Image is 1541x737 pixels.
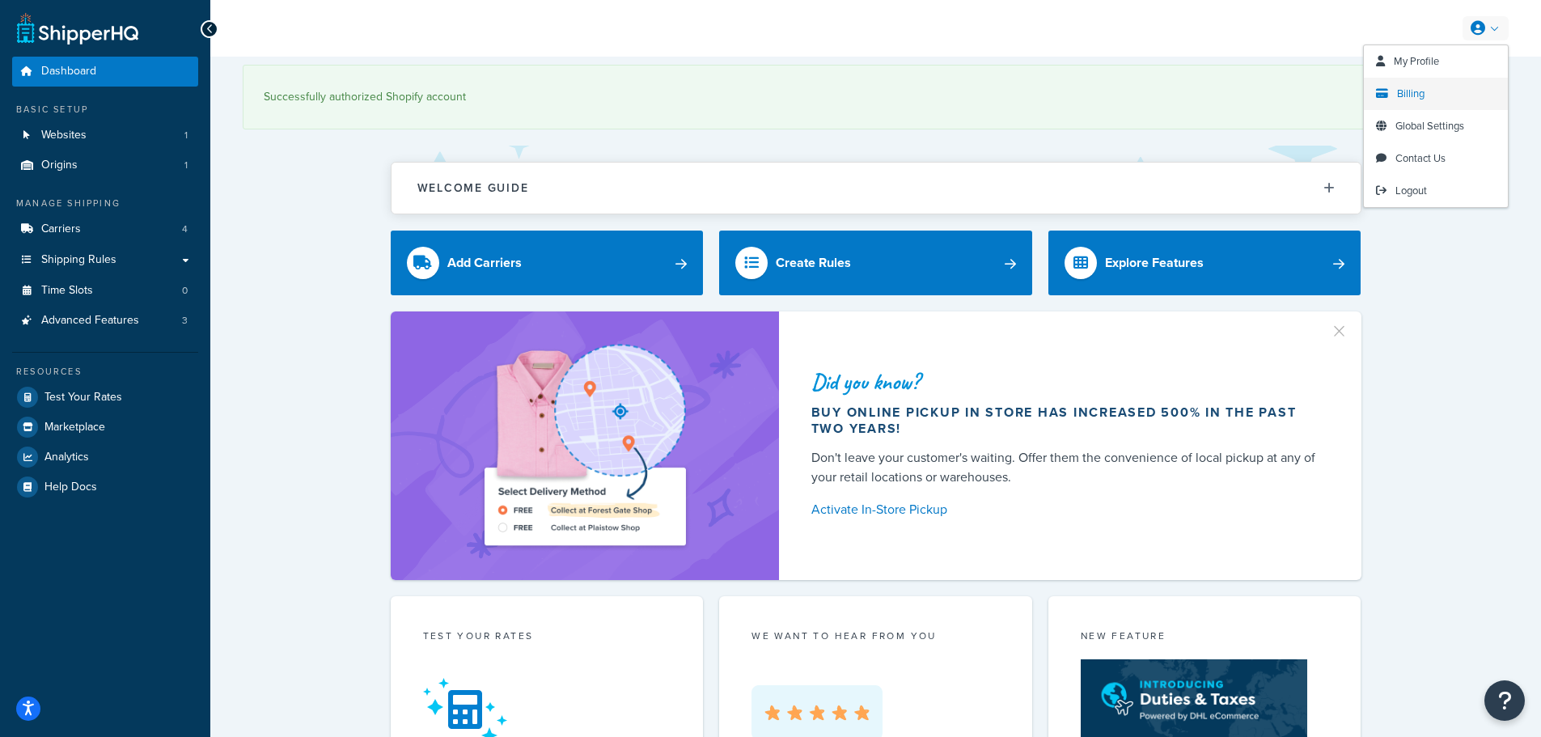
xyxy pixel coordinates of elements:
a: Analytics [12,443,198,472]
button: Welcome Guide [392,163,1361,214]
a: Help Docs [12,472,198,502]
span: Origins [41,159,78,172]
span: Carriers [41,222,81,236]
span: 3 [182,314,188,328]
span: 1 [184,129,188,142]
li: Websites [12,121,198,150]
a: Add Carriers [391,231,704,295]
h2: Welcome Guide [417,182,529,194]
div: Buy online pickup in store has increased 500% in the past two years! [811,405,1323,437]
li: Carriers [12,214,198,244]
span: 0 [182,284,188,298]
span: 4 [182,222,188,236]
a: Marketplace [12,413,198,442]
div: Don't leave your customer's waiting. Offer them the convenience of local pickup at any of your re... [811,448,1323,487]
a: Contact Us [1364,142,1508,175]
a: Origins1 [12,150,198,180]
div: Manage Shipping [12,197,198,210]
a: Global Settings [1364,110,1508,142]
span: My Profile [1394,53,1439,69]
span: Contact Us [1395,150,1446,166]
a: Billing [1364,78,1508,110]
span: Dashboard [41,65,96,78]
span: Time Slots [41,284,93,298]
span: Shipping Rules [41,253,116,267]
a: Logout [1364,175,1508,207]
span: Advanced Features [41,314,139,328]
a: My Profile [1364,45,1508,78]
li: Advanced Features [12,306,198,336]
span: Logout [1395,183,1427,198]
a: Shipping Rules [12,245,198,275]
div: Successfully authorized Shopify account [264,86,1488,108]
a: Create Rules [719,231,1032,295]
a: Dashboard [12,57,198,87]
span: Marketplace [44,421,105,434]
div: New Feature [1081,629,1329,647]
a: Time Slots0 [12,276,198,306]
a: Carriers4 [12,214,198,244]
a: Advanced Features3 [12,306,198,336]
div: Basic Setup [12,103,198,116]
a: Test Your Rates [12,383,198,412]
span: Test Your Rates [44,391,122,405]
div: Test your rates [423,629,671,647]
div: Did you know? [811,371,1323,393]
span: Websites [41,129,87,142]
li: Origins [12,150,198,180]
button: Open Resource Center [1484,680,1525,721]
a: Explore Features [1048,231,1361,295]
a: Websites1 [12,121,198,150]
span: Billing [1397,86,1425,101]
div: Create Rules [776,252,851,274]
div: Add Carriers [447,252,522,274]
div: Resources [12,365,198,379]
span: Help Docs [44,481,97,494]
span: Global Settings [1395,118,1464,133]
span: 1 [184,159,188,172]
p: we want to hear from you [751,629,1000,643]
a: Activate In-Store Pickup [811,498,1323,521]
li: Time Slots [12,276,198,306]
span: Analytics [44,451,89,464]
div: Explore Features [1105,252,1204,274]
img: ad-shirt-map-b0359fc47e01cab431d101c4b569394f6a03f54285957d908178d52f29eb9668.png [438,336,731,556]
